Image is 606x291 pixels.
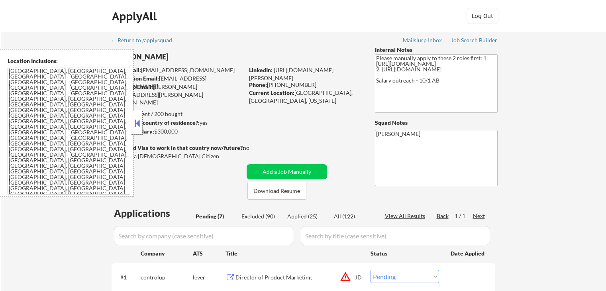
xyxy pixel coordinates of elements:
div: $300,000 [111,128,244,136]
button: warning_amber [340,271,351,282]
div: JD [355,270,363,284]
div: [EMAIL_ADDRESS][DOMAIN_NAME] [112,75,244,90]
strong: Phone: [249,81,267,88]
a: [URL][DOMAIN_NAME][PERSON_NAME] [249,67,333,81]
div: Back [437,212,449,220]
div: Applied (25) [287,212,327,220]
div: View All Results [385,212,428,220]
button: Log Out [467,8,498,24]
div: no [243,144,266,152]
div: Status [371,246,439,260]
input: Search by title (case sensitive) [301,226,490,245]
strong: Will need Visa to work in that country now/future?: [112,144,244,151]
strong: Current Location: [249,89,294,96]
div: 25 sent / 200 bought [111,110,244,118]
div: [EMAIL_ADDRESS][DOMAIN_NAME] [112,66,244,74]
div: #1 [120,273,134,281]
a: Mailslurp Inbox [403,37,443,45]
div: Applications [114,208,193,218]
div: Date Applied [451,250,486,258]
div: 1 / 1 [455,212,473,220]
div: ApplyAll [112,10,159,23]
button: Download Resume [247,182,306,200]
strong: Can work in country of residence?: [111,119,200,126]
div: ← Return to /applysquad [111,37,180,43]
div: Excluded (90) [241,212,281,220]
div: yes [111,119,241,127]
a: Job Search Builder [451,37,498,45]
div: [PERSON_NAME][EMAIL_ADDRESS][PERSON_NAME][DOMAIN_NAME] [112,83,244,106]
div: Next [473,212,486,220]
div: lever [193,273,226,281]
div: [PHONE_NUMBER] [249,81,362,89]
div: Internal Notes [375,46,498,54]
div: Squad Notes [375,119,498,127]
div: Job Search Builder [451,37,498,43]
div: controlup [141,273,193,281]
div: Company [141,250,193,258]
div: Yes, I am a [DEMOGRAPHIC_DATA] Citizen [112,152,246,160]
div: Title [226,250,363,258]
div: All (122) [334,212,374,220]
div: [PERSON_NAME] [112,52,275,62]
div: [GEOGRAPHIC_DATA], [GEOGRAPHIC_DATA], [US_STATE] [249,89,362,104]
a: ← Return to /applysquad [111,37,180,45]
div: Location Inclusions: [8,57,130,65]
strong: LinkedIn: [249,67,273,73]
div: ATS [193,250,226,258]
button: Add a Job Manually [247,164,327,179]
input: Search by company (case sensitive) [114,226,293,245]
div: Director of Product Marketing [235,273,356,281]
div: Mailslurp Inbox [403,37,443,43]
div: Pending (7) [196,212,235,220]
